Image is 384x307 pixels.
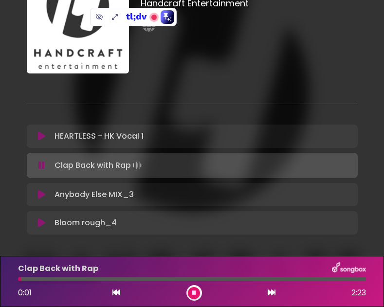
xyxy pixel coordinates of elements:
p: Clap Back with Rap [55,159,145,172]
img: waveform4.gif [131,159,145,172]
p: Anybody Else MIX_3 [55,189,134,200]
p: Bloom rough_4 [55,217,117,229]
p: Clap Back with Rap [18,263,98,274]
p: HEARTLESS - HK Vocal 1 [55,130,144,142]
img: songbox-logo-white.png [332,262,366,275]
